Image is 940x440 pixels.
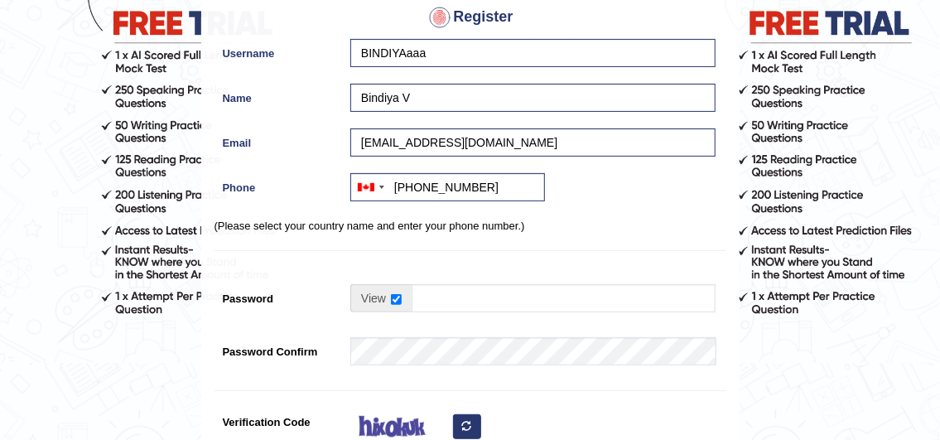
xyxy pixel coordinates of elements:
[351,174,389,201] div: Canada: +1
[215,128,343,151] label: Email
[350,173,545,201] input: +1 506-234-5678
[215,408,343,430] label: Verification Code
[215,4,726,31] h4: Register
[215,284,343,307] label: Password
[391,294,402,305] input: Show/Hide Password
[215,218,726,234] p: (Please select your country name and enter your phone number.)
[215,173,343,196] label: Phone
[215,337,343,360] label: Password Confirm
[215,39,343,61] label: Username
[215,84,343,106] label: Name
